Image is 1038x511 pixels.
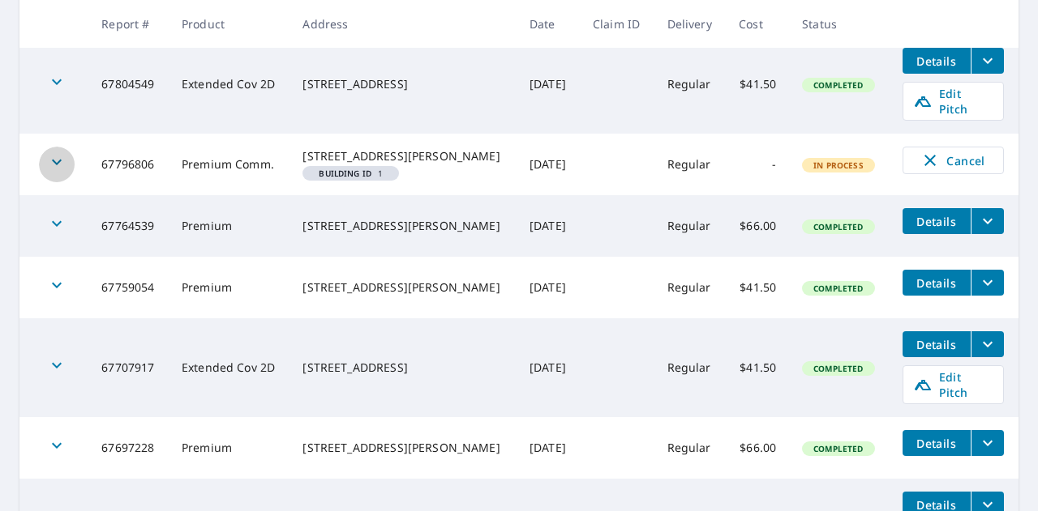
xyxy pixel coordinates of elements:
[726,417,789,479] td: $66.00
[302,360,504,376] div: [STREET_ADDRESS]
[302,440,504,456] div: [STREET_ADDRESS][PERSON_NAME]
[88,35,169,134] td: 67804549
[726,35,789,134] td: $41.50
[88,195,169,257] td: 67764539
[913,369,993,400] span: Edit Pitch
[517,417,580,479] td: [DATE]
[804,79,873,91] span: Completed
[88,417,169,479] td: 67697228
[903,147,1004,174] button: Cancel
[903,365,1004,404] a: Edit Pitch
[169,318,290,417] td: Extended Cov 2D
[804,160,873,171] span: In Process
[654,318,727,417] td: Regular
[971,48,1004,74] button: filesDropdownBtn-67804549
[88,257,169,318] td: 67759054
[971,208,1004,234] button: filesDropdownBtn-67764539
[517,195,580,257] td: [DATE]
[169,35,290,134] td: Extended Cov 2D
[971,270,1004,296] button: filesDropdownBtn-67759054
[912,337,961,352] span: Details
[169,134,290,195] td: Premium Comm.
[517,35,580,134] td: [DATE]
[169,195,290,257] td: Premium
[654,417,727,479] td: Regular
[319,169,371,177] em: Building ID
[302,279,504,296] div: [STREET_ADDRESS][PERSON_NAME]
[517,134,580,195] td: [DATE]
[903,82,1004,121] a: Edit Pitch
[903,430,971,456] button: detailsBtn-67697228
[912,275,961,291] span: Details
[912,436,961,451] span: Details
[726,257,789,318] td: $41.50
[169,257,290,318] td: Premium
[804,221,873,232] span: Completed
[804,443,873,454] span: Completed
[88,318,169,417] td: 67707917
[726,134,789,195] td: -
[302,218,504,234] div: [STREET_ADDRESS][PERSON_NAME]
[912,214,961,229] span: Details
[804,283,873,294] span: Completed
[654,257,727,318] td: Regular
[912,53,961,69] span: Details
[726,195,789,257] td: $66.00
[654,134,727,195] td: Regular
[169,417,290,479] td: Premium
[517,257,580,318] td: [DATE]
[804,363,873,374] span: Completed
[913,86,993,117] span: Edit Pitch
[726,318,789,417] td: $41.50
[971,331,1004,357] button: filesDropdownBtn-67707917
[654,35,727,134] td: Regular
[971,430,1004,456] button: filesDropdownBtn-67697228
[654,195,727,257] td: Regular
[903,208,971,234] button: detailsBtn-67764539
[302,148,504,164] div: [STREET_ADDRESS][PERSON_NAME]
[309,169,392,177] span: 1
[920,151,987,170] span: Cancel
[903,270,971,296] button: detailsBtn-67759054
[88,134,169,195] td: 67796806
[903,48,971,74] button: detailsBtn-67804549
[903,331,971,357] button: detailsBtn-67707917
[517,318,580,417] td: [DATE]
[302,76,504,92] div: [STREET_ADDRESS]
